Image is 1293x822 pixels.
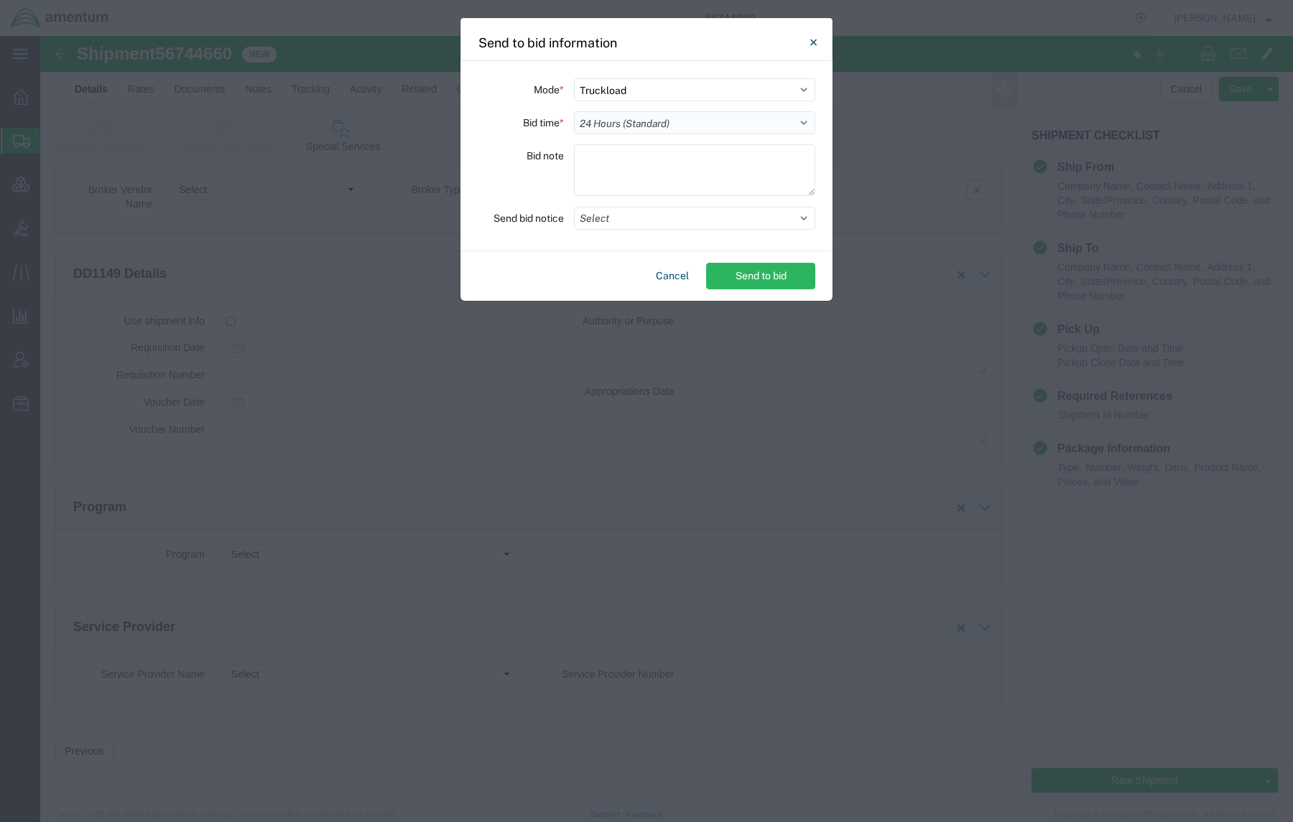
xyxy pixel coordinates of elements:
[574,207,815,230] button: Select
[534,78,564,101] label: Mode
[527,144,564,167] label: Bid note
[478,33,617,52] h4: Send to bid information
[523,111,564,134] label: Bid time
[493,207,564,230] label: Send bid notice
[650,263,695,289] button: Cancel
[799,28,828,57] button: Close
[706,263,815,289] button: Send to bid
